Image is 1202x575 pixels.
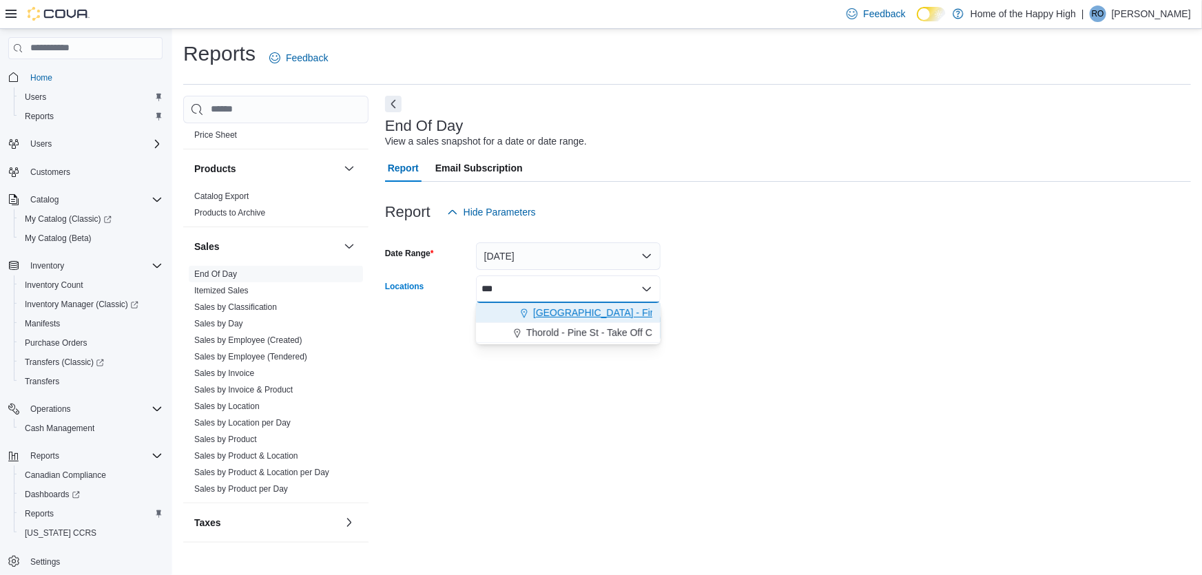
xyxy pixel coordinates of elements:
[3,134,168,154] button: Users
[28,7,90,21] img: Cova
[194,484,288,494] a: Sales by Product per Day
[25,299,138,310] span: Inventory Manager (Classic)
[19,467,112,483] a: Canadian Compliance
[19,315,163,332] span: Manifests
[3,162,168,182] button: Customers
[863,7,905,21] span: Feedback
[194,385,293,395] a: Sales by Invoice & Product
[25,258,163,274] span: Inventory
[19,373,163,390] span: Transfers
[19,277,163,293] span: Inventory Count
[476,303,661,343] div: Choose from the following options
[533,306,699,320] span: [GEOGRAPHIC_DATA] - Fire & Flower
[183,188,369,227] div: Products
[194,401,260,411] a: Sales by Location
[25,280,83,291] span: Inventory Count
[19,505,163,522] span: Reports
[14,107,168,126] button: Reports
[3,551,168,571] button: Settings
[19,486,163,503] span: Dashboards
[194,368,254,379] span: Sales by Invoice
[385,248,434,259] label: Date Range
[1092,6,1104,22] span: RO
[194,208,265,218] a: Products to Archive
[25,163,163,180] span: Customers
[25,258,70,274] button: Inventory
[476,303,661,323] button: [GEOGRAPHIC_DATA] - Fire & Flower
[194,285,249,296] span: Itemized Sales
[25,376,59,387] span: Transfers
[14,485,168,504] a: Dashboards
[194,129,237,140] span: Price Sheet
[14,372,168,391] button: Transfers
[30,556,60,567] span: Settings
[3,67,168,87] button: Home
[194,318,243,329] span: Sales by Day
[194,418,291,428] a: Sales by Location per Day
[194,269,237,280] span: End Of Day
[19,211,117,227] a: My Catalog (Classic)
[25,213,112,224] span: My Catalog (Classic)
[19,335,163,351] span: Purchase Orders
[442,198,541,226] button: Hide Parameters
[19,486,85,503] a: Dashboards
[14,419,168,438] button: Cash Management
[526,326,686,339] span: Thorold - Pine St - Take Off Cannabis
[25,318,60,329] span: Manifests
[264,44,333,72] a: Feedback
[3,399,168,419] button: Operations
[25,136,163,152] span: Users
[14,209,168,229] a: My Catalog (Classic)
[19,354,163,370] span: Transfers (Classic)
[194,384,293,395] span: Sales by Invoice & Product
[19,315,65,332] a: Manifests
[14,229,168,248] button: My Catalog (Beta)
[194,516,338,530] button: Taxes
[30,404,71,415] span: Operations
[19,89,52,105] a: Users
[385,204,431,220] h3: Report
[25,554,65,570] a: Settings
[25,164,76,180] a: Customers
[194,351,307,362] span: Sales by Employee (Tendered)
[19,505,59,522] a: Reports
[25,401,163,417] span: Operations
[25,508,54,519] span: Reports
[14,353,168,372] a: Transfers (Classic)
[917,21,918,22] span: Dark Mode
[19,467,163,483] span: Canadian Compliance
[194,240,338,253] button: Sales
[25,70,58,86] a: Home
[385,281,424,292] label: Locations
[19,230,97,247] a: My Catalog (Beta)
[385,118,464,134] h3: End Of Day
[25,92,46,103] span: Users
[14,504,168,523] button: Reports
[19,108,163,125] span: Reports
[194,516,221,530] h3: Taxes
[194,335,302,346] span: Sales by Employee (Created)
[25,111,54,122] span: Reports
[25,423,94,434] span: Cash Management
[464,205,536,219] span: Hide Parameters
[341,160,358,177] button: Products
[194,302,277,312] a: Sales by Classification
[183,127,369,149] div: Pricing
[194,467,329,478] span: Sales by Product & Location per Day
[183,40,256,67] h1: Reports
[1112,6,1191,22] p: [PERSON_NAME]
[194,468,329,477] a: Sales by Product & Location per Day
[194,483,288,494] span: Sales by Product per Day
[19,296,144,313] a: Inventory Manager (Classic)
[30,167,70,178] span: Customers
[194,335,302,345] a: Sales by Employee (Created)
[19,296,163,313] span: Inventory Manager (Classic)
[385,96,402,112] button: Next
[30,138,52,149] span: Users
[19,211,163,227] span: My Catalog (Classic)
[19,420,100,437] a: Cash Management
[19,354,110,370] a: Transfers (Classic)
[25,552,163,569] span: Settings
[14,295,168,314] a: Inventory Manager (Classic)
[194,368,254,378] a: Sales by Invoice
